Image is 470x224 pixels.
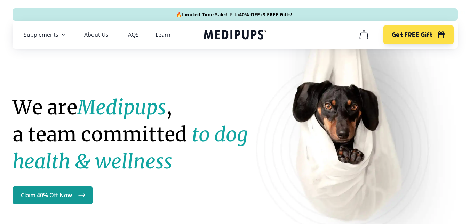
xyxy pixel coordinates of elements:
[84,31,109,38] a: About Us
[24,31,67,39] button: Supplements
[13,94,267,175] h1: We are , a team committed
[125,31,139,38] a: FAQS
[204,28,266,42] a: Medipups
[156,31,170,38] a: Learn
[383,25,453,44] button: Get FREE Gift
[13,186,93,204] a: Claim 40% Off Now
[24,31,58,38] span: Supplements
[176,11,292,18] span: 🔥 UP To +
[356,26,372,43] button: cart
[392,31,432,39] span: Get FREE Gift
[77,95,166,119] strong: Medipups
